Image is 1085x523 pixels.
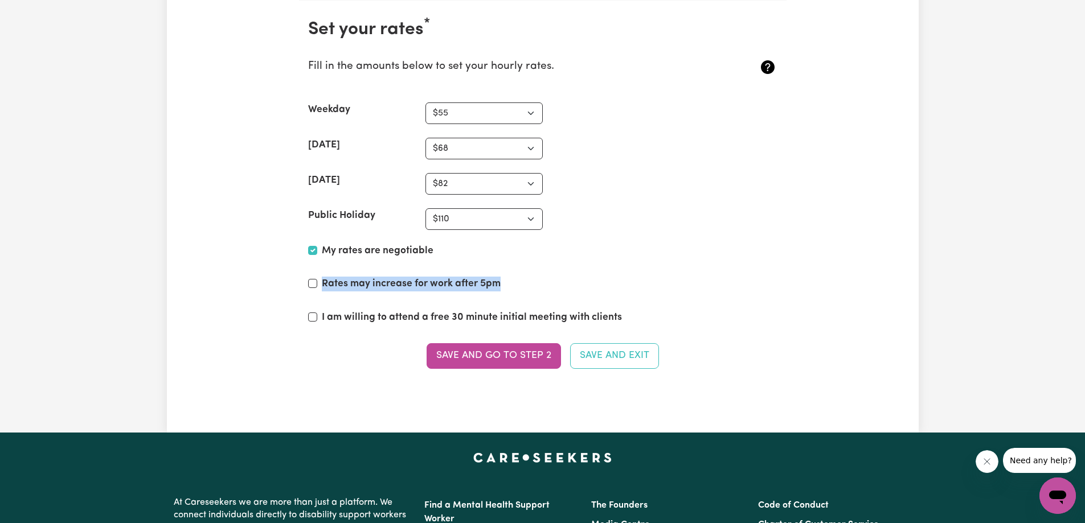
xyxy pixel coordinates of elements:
[308,173,340,188] label: [DATE]
[591,501,648,510] a: The Founders
[322,277,501,291] label: Rates may increase for work after 5pm
[322,244,433,258] label: My rates are negotiable
[427,343,561,368] button: Save and go to Step 2
[308,208,375,223] label: Public Holiday
[758,501,829,510] a: Code of Conduct
[473,453,612,462] a: Careseekers home page
[322,310,622,325] label: I am willing to attend a free 30 minute initial meeting with clients
[308,138,340,153] label: [DATE]
[1003,448,1076,473] iframe: 来自公司的消息
[308,59,699,75] p: Fill in the amounts below to set your hourly rates.
[308,102,350,117] label: Weekday
[570,343,659,368] button: Save and Exit
[976,450,998,473] iframe: 关闭消息
[1039,477,1076,514] iframe: 启动消息传送窗口的按钮
[308,19,777,40] h2: Set your rates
